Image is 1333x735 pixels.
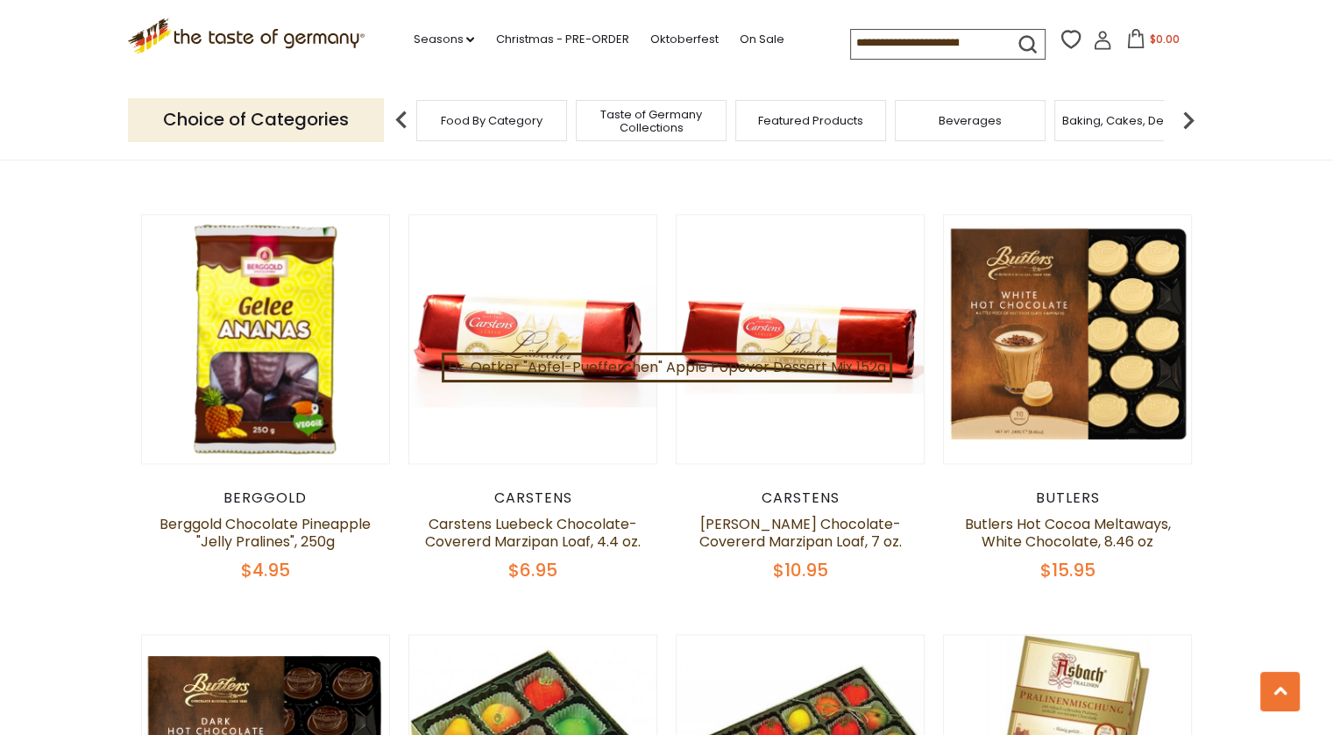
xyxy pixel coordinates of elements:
a: Baking, Cakes, Desserts [1062,114,1198,127]
a: Seasons [413,30,474,49]
a: On Sale [739,30,783,49]
a: Berggold Chocolate Pineapple "Jelly Pralines", 250g [160,514,371,552]
div: Butlers [943,489,1193,507]
p: Choice of Categories [128,98,384,141]
a: Butlers Hot Cocoa Meltaways, White Chocolate, 8.46 oz [965,514,1171,552]
span: $15.95 [1040,558,1095,582]
a: Christmas - PRE-ORDER [495,30,628,49]
img: Berggold Chocolate Pineapple "Jelly Pralines", 250g [142,215,390,463]
span: $4.95 [241,558,290,582]
a: Dr. Oetker "Apfel-Puefferchen" Apple Popover Dessert Mix 152g [442,353,892,382]
span: $6.95 [508,558,557,582]
img: next arrow [1171,103,1206,138]
div: Carstens [676,489,925,507]
a: Beverages [939,114,1002,127]
img: Carstens Luebeck Chocolate-Covererd Marzipan Loaf, 4.4 oz. [409,215,657,463]
span: $10.95 [773,558,828,582]
span: $0.00 [1149,32,1179,46]
a: Featured Products [758,114,863,127]
a: Carstens Luebeck Chocolate-Covererd Marzipan Loaf, 4.4 oz. [425,514,641,552]
a: Food By Category [441,114,542,127]
a: Taste of Germany Collections [581,108,721,134]
img: Carstens Luebeck Chocolate-Covererd Marzipan Loaf, 7 oz. [677,215,925,463]
button: $0.00 [1116,29,1190,55]
div: Berggold [141,489,391,507]
img: Butlers Hot Cocoa Meltaways, White Chocolate, 8.46 oz [944,215,1192,463]
a: Oktoberfest [649,30,718,49]
a: [PERSON_NAME] Chocolate-Covererd Marzipan Loaf, 7 oz. [699,514,902,552]
div: Carstens [408,489,658,507]
img: previous arrow [384,103,419,138]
